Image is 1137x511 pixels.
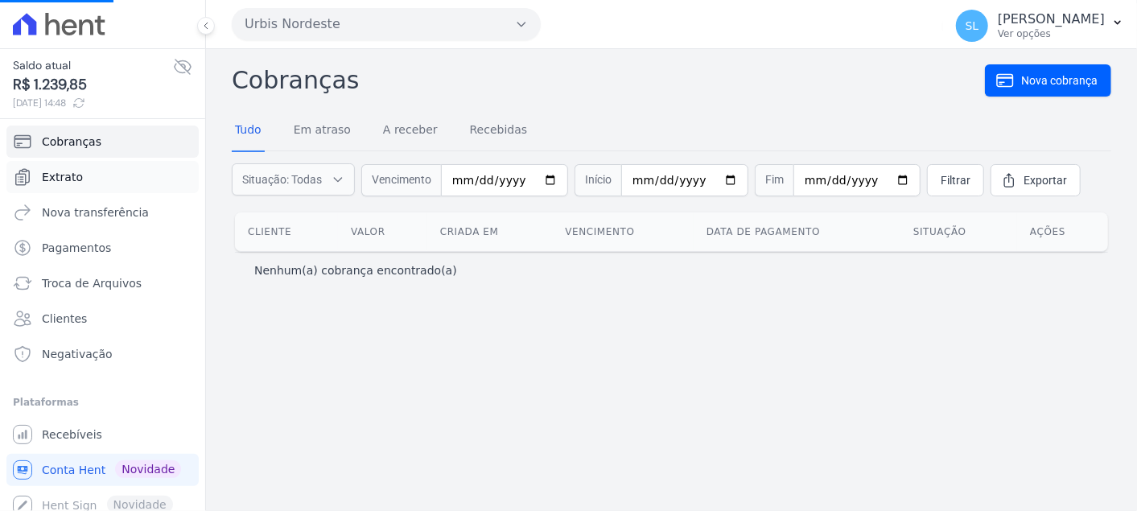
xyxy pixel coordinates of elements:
[6,161,199,193] a: Extrato
[115,460,181,478] span: Novidade
[941,172,970,188] span: Filtrar
[6,232,199,264] a: Pagamentos
[361,164,441,196] span: Vencimento
[42,134,101,150] span: Cobranças
[380,110,441,152] a: A receber
[427,212,553,251] th: Criada em
[694,212,900,251] th: Data de pagamento
[6,338,199,370] a: Negativação
[900,212,1017,251] th: Situação
[575,164,621,196] span: Início
[338,212,427,251] th: Valor
[6,196,199,229] a: Nova transferência
[998,27,1105,40] p: Ver opções
[755,164,793,196] span: Fim
[232,8,541,40] button: Urbis Nordeste
[927,164,984,196] a: Filtrar
[943,3,1137,48] button: SL [PERSON_NAME] Ver opções
[6,454,199,486] a: Conta Hent Novidade
[42,427,102,443] span: Recebíveis
[42,275,142,291] span: Troca de Arquivos
[13,74,173,96] span: R$ 1.239,85
[242,171,322,188] span: Situação: Todas
[42,346,113,362] span: Negativação
[13,96,173,110] span: [DATE] 14:48
[1017,212,1108,251] th: Ações
[42,204,149,220] span: Nova transferência
[13,393,192,412] div: Plataformas
[6,126,199,158] a: Cobranças
[42,311,87,327] span: Clientes
[235,212,338,251] th: Cliente
[42,240,111,256] span: Pagamentos
[1024,172,1067,188] span: Exportar
[552,212,694,251] th: Vencimento
[1021,72,1098,89] span: Nova cobrança
[985,64,1111,97] a: Nova cobrança
[467,110,531,152] a: Recebidas
[42,169,83,185] span: Extrato
[290,110,354,152] a: Em atraso
[991,164,1081,196] a: Exportar
[6,303,199,335] a: Clientes
[232,110,265,152] a: Tudo
[232,62,985,98] h2: Cobranças
[966,20,979,31] span: SL
[6,267,199,299] a: Troca de Arquivos
[42,462,105,478] span: Conta Hent
[232,163,355,196] button: Situação: Todas
[13,57,173,74] span: Saldo atual
[6,418,199,451] a: Recebíveis
[998,11,1105,27] p: [PERSON_NAME]
[254,262,457,278] p: Nenhum(a) cobrança encontrado(a)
